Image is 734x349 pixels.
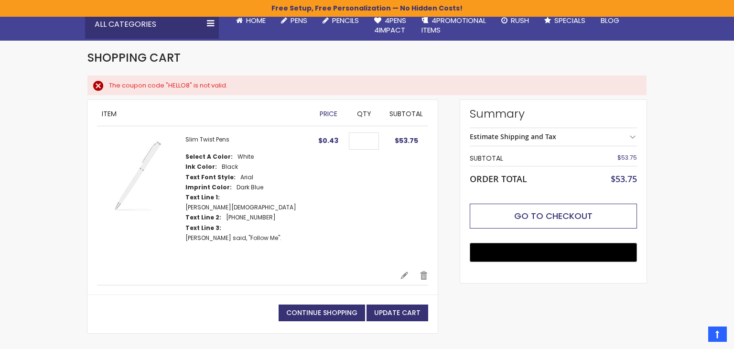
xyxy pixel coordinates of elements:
[395,136,418,145] span: $53.75
[511,15,529,25] span: Rush
[611,173,637,185] span: $53.75
[240,174,253,181] dd: Arial
[246,15,266,25] span: Home
[470,204,637,229] button: Go to Checkout
[185,224,221,232] dt: Text Line 3
[109,81,637,90] div: The coupon code "HELLO8" is not valid.
[102,109,117,119] span: Item
[185,194,220,201] dt: Text Line 1
[185,153,233,161] dt: Select A Color
[237,184,263,191] dd: Dark Blue
[185,135,229,143] a: Slim Twist Pens
[332,15,359,25] span: Pencils
[470,172,527,185] strong: Order Total
[374,308,421,317] span: Update Cart
[470,151,587,166] th: Subtotal
[470,106,637,121] strong: Summary
[185,204,296,211] dd: [PERSON_NAME][DEMOGRAPHIC_DATA]
[470,243,637,262] button: Buy with GPay
[374,15,406,35] span: 4Pens 4impact
[97,136,176,215] img: Slim Twist-White
[367,10,414,41] a: 4Pens4impact
[286,308,357,317] span: Continue Shopping
[226,214,276,221] dd: [PHONE_NUMBER]
[421,15,486,35] span: 4PROMOTIONAL ITEMS
[291,15,307,25] span: Pens
[97,136,185,261] a: Slim Twist-White
[237,153,254,161] dd: White
[414,10,494,41] a: 4PROMOTIONALITEMS
[601,15,619,25] span: Blog
[185,214,221,221] dt: Text Line 2
[273,10,315,31] a: Pens
[357,109,371,119] span: Qty
[228,10,273,31] a: Home
[367,305,428,321] button: Update Cart
[617,153,637,162] span: $53.75
[222,163,238,171] dd: Black
[279,305,365,321] a: Continue Shopping
[315,10,367,31] a: Pencils
[185,184,232,191] dt: Imprint Color
[185,163,217,171] dt: Ink Color
[185,174,236,181] dt: Text Font Style
[185,234,281,242] dd: [PERSON_NAME] said, "Follow Me".
[87,50,181,65] span: Shopping Cart
[537,10,593,31] a: Specials
[85,10,219,39] div: All Categories
[470,132,556,141] strong: Estimate Shipping and Tax
[554,15,585,25] span: Specials
[318,136,338,145] span: $0.43
[708,327,727,342] a: Top
[320,109,337,119] span: Price
[389,109,423,119] span: Subtotal
[514,210,593,222] span: Go to Checkout
[494,10,537,31] a: Rush
[593,10,627,31] a: Blog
